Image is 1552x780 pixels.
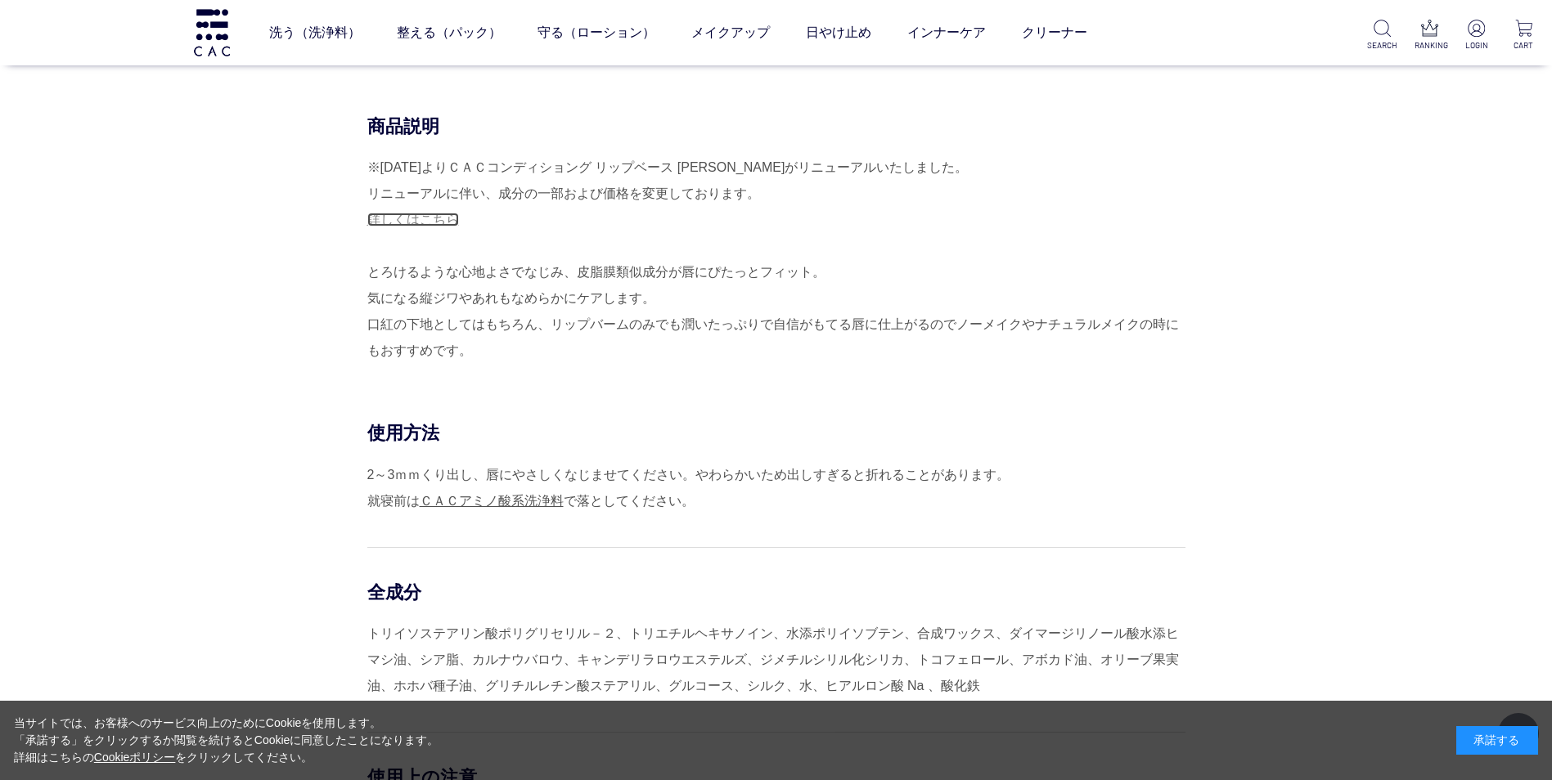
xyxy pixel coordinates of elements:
[367,621,1185,699] div: トリイソステアリン酸ポリグリセリル－２、トリエチルヘキサノイン、水添ポリイソブテン、合成ワックス、ダイマージリノール酸水添ヒマシ油、シア脂、カルナウバロウ、キャンデリラロウエステルズ、ジメチルシ...
[94,751,176,764] a: Cookieポリシー
[420,494,564,508] a: ＣＡＣアミノ酸系洗浄料
[1461,39,1491,52] p: LOGIN
[907,10,986,56] a: インナーケア
[367,581,1185,604] div: 全成分
[14,715,439,766] div: 当サイトでは、お客様へのサービス向上のためにCookieを使用します。 「承諾する」をクリックするか閲覧を続けるとCookieに同意したことになります。 詳細はこちらの をクリックしてください。
[538,10,655,56] a: 守る（ローション）
[1367,20,1397,52] a: SEARCH
[1415,39,1445,52] p: RANKING
[191,9,232,56] img: logo
[367,462,1185,514] div: 2～3ｍｍくり出し、唇にやさしくなじませてください。やわらかいため出しすぎると折れることがあります。 就寝前は で落としてください。
[269,10,361,56] a: 洗う（洗浄料）
[367,114,1185,138] div: 商品説明
[367,213,459,226] a: 詳しくはこちら
[1461,20,1491,52] a: LOGIN
[1415,20,1445,52] a: RANKING
[1022,10,1087,56] a: クリーナー
[367,155,1185,364] div: ※[DATE]よりＣＡＣコンディショング リップベース [PERSON_NAME]がリニューアルいたしました。 リニューアルに伴い、成分の一部および価格を変更しております。 とろけるような心地よ...
[1367,39,1397,52] p: SEARCH
[806,10,871,56] a: 日やけ止め
[367,421,1185,445] div: 使用方法
[1509,39,1539,52] p: CART
[1456,726,1538,755] div: 承諾する
[691,10,770,56] a: メイクアップ
[1509,20,1539,52] a: CART
[397,10,502,56] a: 整える（パック）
